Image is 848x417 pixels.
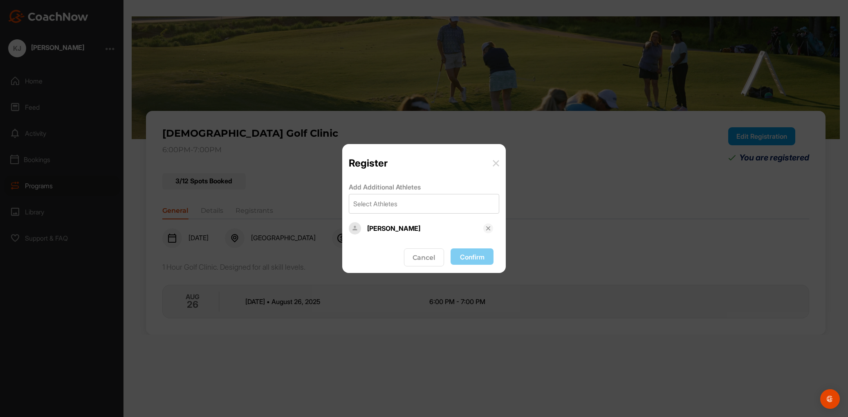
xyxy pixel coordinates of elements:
div: Open Intercom Messenger [820,389,840,409]
button: Confirm [451,248,494,265]
img: envelope [493,160,499,167]
img: Profile picture [349,222,361,234]
div: [PERSON_NAME] [367,223,483,233]
span: Add Additional Athletes [349,183,421,192]
p: Register [349,157,388,169]
img: svg+xml;base64,PHN2ZyB3aWR0aD0iMTYiIGhlaWdodD0iMTYiIHZpZXdCb3g9IjAgMCAxNiAxNiIgZmlsbD0ibm9uZSIgeG... [485,225,491,232]
button: Cancel [404,248,444,266]
div: Select Athletes [353,199,397,209]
